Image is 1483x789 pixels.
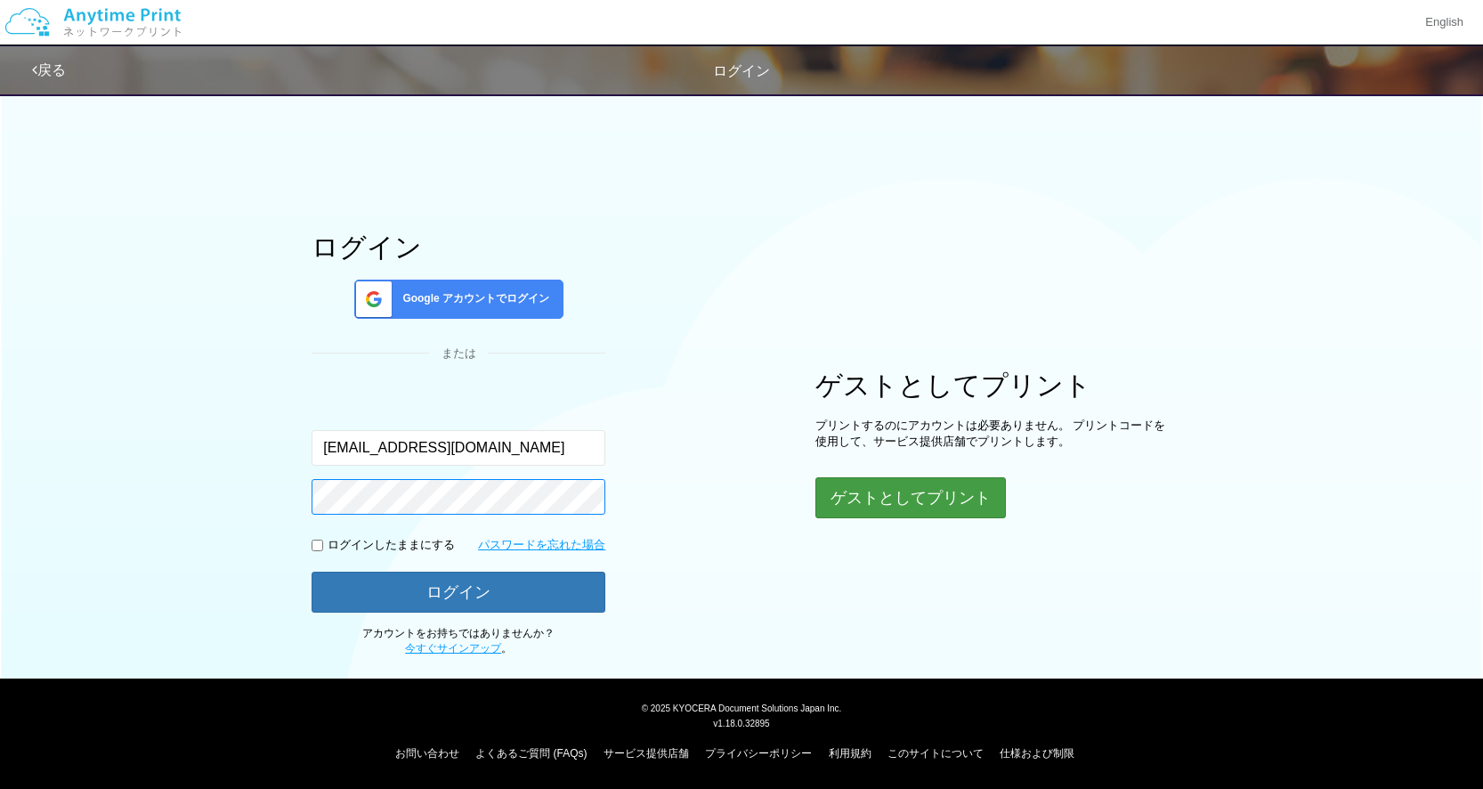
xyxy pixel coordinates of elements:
[475,747,587,760] a: よくあるご質問 (FAQs)
[312,572,605,613] button: ログイン
[395,291,549,306] span: Google アカウントでログイン
[395,747,459,760] a: お問い合わせ
[1000,747,1074,760] a: 仕様および制限
[604,747,689,760] a: サービス提供店舗
[328,537,455,554] p: ログインしたままにする
[815,418,1171,451] p: プリントするのにアカウントは必要ありません。 プリントコードを使用して、サービス提供店舗でプリントします。
[312,626,605,656] p: アカウントをお持ちではありませんか？
[642,702,842,713] span: © 2025 KYOCERA Document Solutions Japan Inc.
[405,642,512,655] span: 。
[713,718,769,728] span: v1.18.0.32895
[478,537,605,554] a: パスワードを忘れた場合
[887,747,984,760] a: このサイトについて
[815,477,1006,518] button: ゲストとしてプリント
[312,346,605,362] div: または
[32,62,66,77] a: 戻る
[713,63,770,78] span: ログイン
[312,430,605,466] input: メールアドレス
[312,232,605,262] h1: ログイン
[705,747,812,760] a: プライバシーポリシー
[829,747,871,760] a: 利用規約
[405,642,501,655] a: 今すぐサインアップ
[815,370,1171,400] h1: ゲストとしてプリント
